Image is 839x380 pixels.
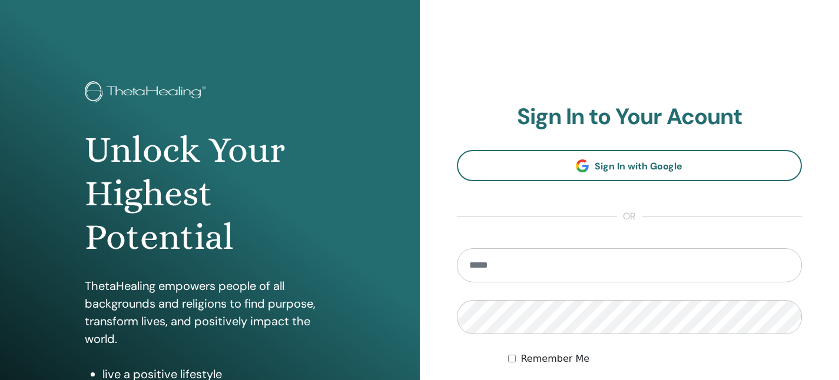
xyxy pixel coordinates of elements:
h1: Unlock Your Highest Potential [85,128,335,259]
p: ThetaHealing empowers people of all backgrounds and religions to find purpose, transform lives, a... [85,277,335,348]
a: Sign In with Google [457,150,802,181]
div: Keep me authenticated indefinitely or until I manually logout [508,352,802,366]
span: Sign In with Google [595,160,682,172]
h2: Sign In to Your Acount [457,104,802,131]
label: Remember Me [520,352,589,366]
span: or [617,209,642,224]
